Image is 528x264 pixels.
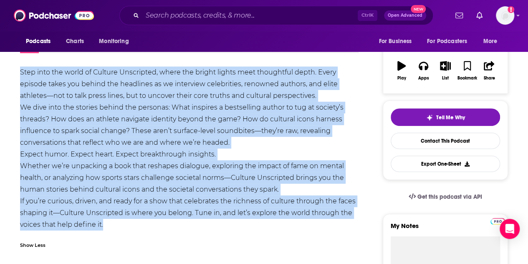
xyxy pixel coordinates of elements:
span: New [411,5,426,13]
span: Tell Me Why [436,114,465,121]
button: tell me why sparkleTell Me Why [391,108,500,126]
a: Get this podcast via API [402,187,489,207]
button: Show profile menu [496,6,514,25]
button: List [435,56,456,86]
div: Apps [418,76,429,81]
button: Apps [412,56,434,86]
a: Show notifications dropdown [473,8,486,23]
label: My Notes [391,222,500,236]
span: Open Advanced [388,13,422,18]
div: Step into the world of Culture Unscripted, where the bright lights meet thoughtful depth. Every e... [20,67,359,231]
span: For Podcasters [427,36,467,47]
a: Pro website [490,217,505,225]
span: Logged in as SarahCBreivogel [496,6,514,25]
span: More [483,36,498,47]
div: Bookmark [457,76,477,81]
div: Open Intercom Messenger [500,219,520,239]
button: Export One-Sheet [391,156,500,172]
button: Open AdvancedNew [384,10,426,21]
div: Search podcasts, credits, & more... [119,6,433,25]
img: User Profile [496,6,514,25]
button: open menu [422,33,479,49]
svg: Add a profile image [508,6,514,13]
button: open menu [373,33,422,49]
div: Share [483,76,495,81]
button: Bookmark [456,56,478,86]
input: Search podcasts, credits, & more... [142,9,358,22]
a: Contact This Podcast [391,133,500,149]
button: open menu [20,33,61,49]
span: For Business [379,36,412,47]
button: open menu [477,33,508,49]
div: Play [397,76,406,81]
button: Share [478,56,500,86]
span: Podcasts [26,36,51,47]
div: List [442,76,449,81]
button: open menu [93,33,139,49]
a: Charts [61,33,89,49]
a: Show notifications dropdown [452,8,466,23]
button: Play [391,56,412,86]
span: Get this podcast via API [417,193,482,200]
img: Podchaser Pro [490,218,505,225]
img: Podchaser - Follow, Share and Rate Podcasts [14,8,94,23]
span: Monitoring [99,36,129,47]
span: Ctrl K [358,10,377,21]
span: Charts [66,36,84,47]
img: tell me why sparkle [426,114,433,121]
